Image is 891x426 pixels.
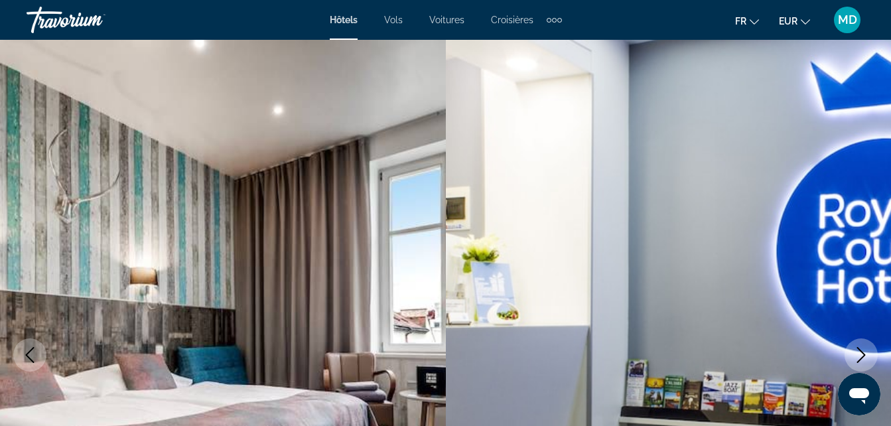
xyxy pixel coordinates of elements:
[429,15,464,25] a: Voitures
[838,13,857,27] span: MD
[845,338,878,372] button: Next image
[491,15,533,25] a: Croisières
[838,373,880,415] iframe: Bouton de lancement de la fenêtre de messagerie
[735,11,759,31] button: Change language
[27,3,159,37] a: Travorium
[13,338,46,372] button: Previous image
[384,15,403,25] a: Vols
[735,16,746,27] span: fr
[830,6,864,34] button: User Menu
[779,11,810,31] button: Change currency
[330,15,358,25] a: Hôtels
[547,9,562,31] button: Extra navigation items
[779,16,797,27] span: EUR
